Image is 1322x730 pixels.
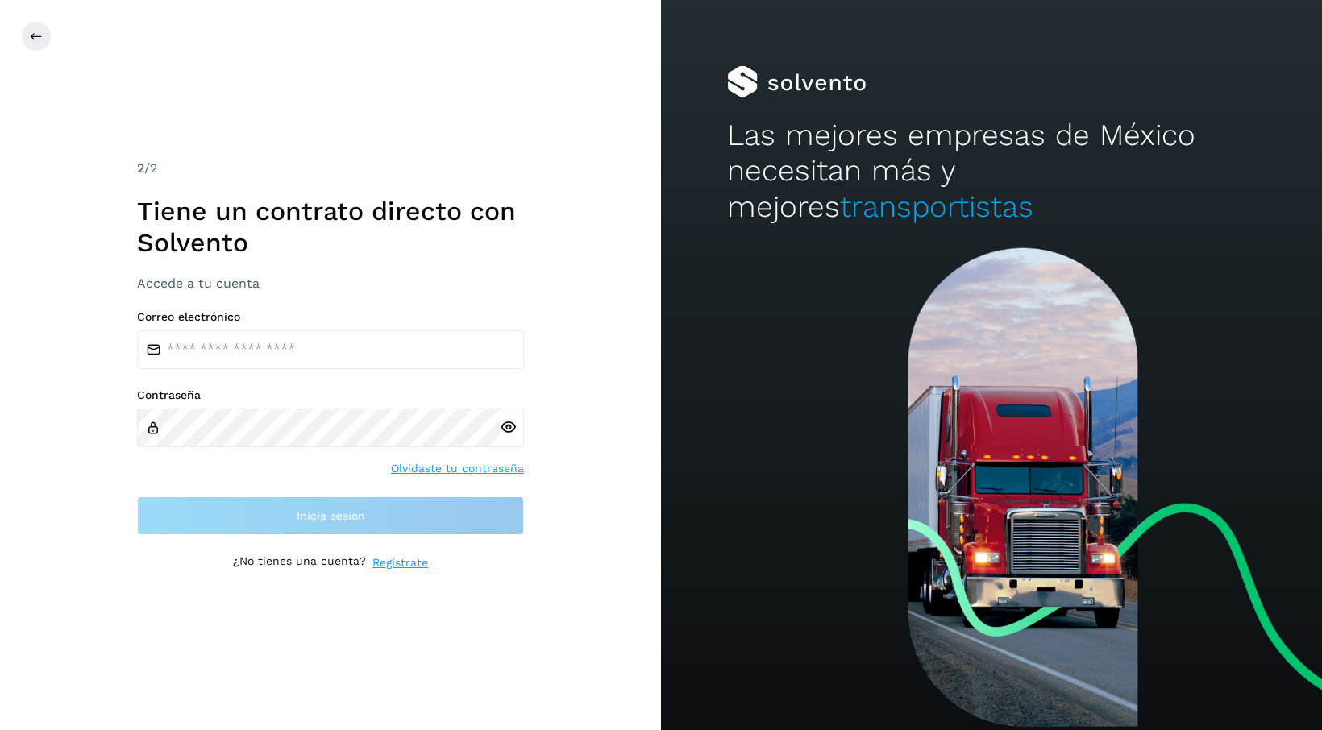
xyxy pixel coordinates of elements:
[727,118,1256,225] h2: Las mejores empresas de México necesitan más y mejores
[137,196,524,258] h1: Tiene un contrato directo con Solvento
[233,554,366,571] p: ¿No tienes una cuenta?
[391,460,524,477] a: Olvidaste tu contraseña
[137,310,524,324] label: Correo electrónico
[372,554,428,571] a: Regístrate
[137,496,524,535] button: Inicia sesión
[137,276,524,291] h3: Accede a tu cuenta
[840,189,1033,224] span: transportistas
[137,160,144,176] span: 2
[297,510,365,521] span: Inicia sesión
[137,159,524,178] div: /2
[137,388,524,402] label: Contraseña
